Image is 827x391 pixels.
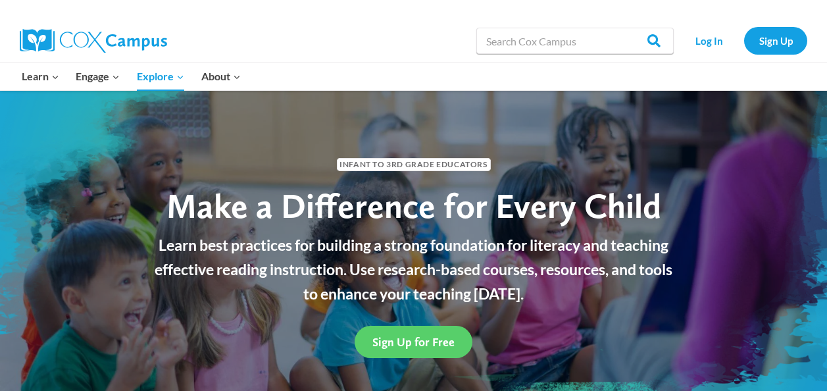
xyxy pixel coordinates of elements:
[744,27,807,54] a: Sign Up
[13,63,249,90] nav: Primary Navigation
[76,68,120,85] span: Engage
[680,27,807,54] nav: Secondary Navigation
[337,158,491,170] span: Infant to 3rd Grade Educators
[22,68,59,85] span: Learn
[372,335,455,349] span: Sign Up for Free
[476,28,674,54] input: Search Cox Campus
[680,27,738,54] a: Log In
[147,233,680,305] p: Learn best practices for building a strong foundation for literacy and teaching effective reading...
[20,29,167,53] img: Cox Campus
[166,185,661,226] span: Make a Difference for Every Child
[137,68,184,85] span: Explore
[355,326,472,358] a: Sign Up for Free
[201,68,241,85] span: About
